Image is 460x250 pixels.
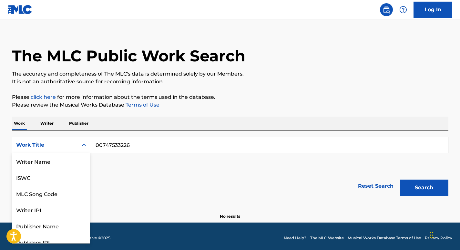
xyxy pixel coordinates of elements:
div: Help [397,3,410,16]
a: Musical Works Database Terms of Use [348,235,421,241]
div: Writer Name [12,153,90,169]
a: Log In [414,2,452,18]
form: Search Form [12,137,448,199]
div: Publisher Name [12,218,90,234]
img: search [383,6,390,14]
iframe: Chat Widget [428,219,460,250]
p: It is not an authoritative source for recording information. [12,78,448,86]
p: Please review the Musical Works Database [12,101,448,109]
p: Please for more information about the terms used in the database. [12,93,448,101]
a: Reset Search [355,179,397,193]
h1: The MLC Public Work Search [12,46,245,66]
a: click here [31,94,56,100]
img: MLC Logo [8,5,33,14]
p: Publisher [67,117,90,130]
a: The MLC Website [310,235,344,241]
div: MLC Song Code [12,185,90,202]
div: Publisher IPI [12,234,90,250]
a: Need Help? [284,235,306,241]
img: help [399,6,407,14]
a: Privacy Policy [425,235,452,241]
button: Search [400,180,448,196]
div: ISWC [12,169,90,185]
p: Work [12,117,27,130]
p: The accuracy and completeness of The MLC's data is determined solely by our Members. [12,70,448,78]
div: Writer IPI [12,202,90,218]
div: Work Title [16,141,74,149]
div: Drag [430,225,434,245]
p: No results [220,206,240,219]
p: Writer [38,117,56,130]
a: Terms of Use [124,102,159,108]
a: Public Search [380,3,393,16]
